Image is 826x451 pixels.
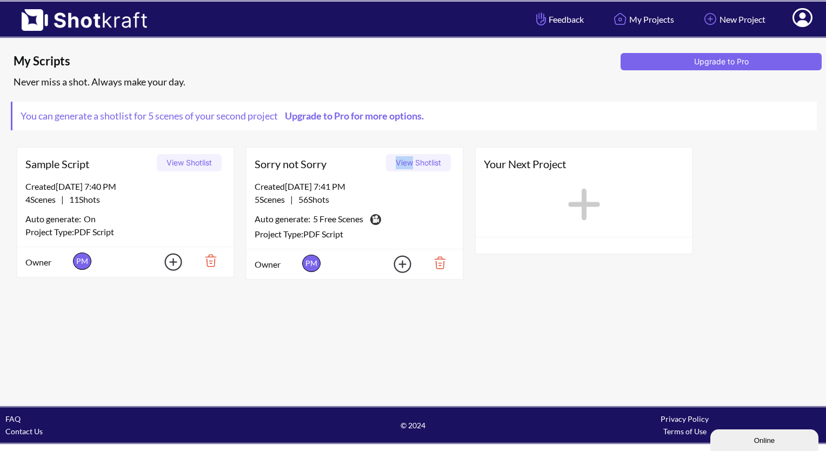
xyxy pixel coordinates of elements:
[148,250,185,274] img: Add Icon
[302,255,321,272] span: PM
[25,194,61,204] span: 4 Scenes
[417,254,455,272] img: Trash Icon
[255,228,455,241] div: Project Type: PDF Script
[377,252,415,276] img: Add Icon
[710,427,821,451] iframe: chat widget
[278,110,429,122] a: Upgrade to Pro for more options.
[701,10,720,28] img: Add Icon
[12,102,437,130] span: You can generate a shotlist for
[277,419,549,432] span: © 2024
[188,251,225,270] img: Trash Icon
[255,258,299,271] span: Owner
[146,110,278,122] span: 5 scenes of your second project
[84,213,96,225] span: On
[621,53,822,70] button: Upgrade to Pro
[5,427,43,436] a: Contact Us
[25,180,225,193] div: Created [DATE] 7:40 PM
[255,194,290,204] span: 5 Scenes
[25,193,100,206] span: |
[157,154,222,171] button: View Shotlist
[386,154,451,171] button: View Shotlist
[25,225,225,238] div: Project Type: PDF Script
[14,53,617,69] span: My Scripts
[11,73,821,91] div: Never miss a shot. Always make your day.
[255,156,382,172] span: Sorry not Sorry
[25,213,84,225] span: Auto generate:
[534,10,549,28] img: Hand Icon
[25,156,153,172] span: Sample Script
[534,13,584,25] span: Feedback
[549,413,821,425] div: Privacy Policy
[255,180,455,193] div: Created [DATE] 7:41 PM
[611,10,629,28] img: Home Icon
[293,194,329,204] span: 56 Shots
[549,425,821,437] div: Terms of Use
[693,5,774,34] a: New Project
[5,414,21,423] a: FAQ
[25,256,70,269] span: Owner
[368,211,383,228] img: Camera Icon
[255,193,329,206] span: |
[255,213,313,228] span: Auto generate:
[484,156,684,172] span: Your Next Project
[603,5,682,34] a: My Projects
[73,253,91,270] span: PM
[64,194,100,204] span: 11 Shots
[313,213,363,228] span: 5 Free Scenes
